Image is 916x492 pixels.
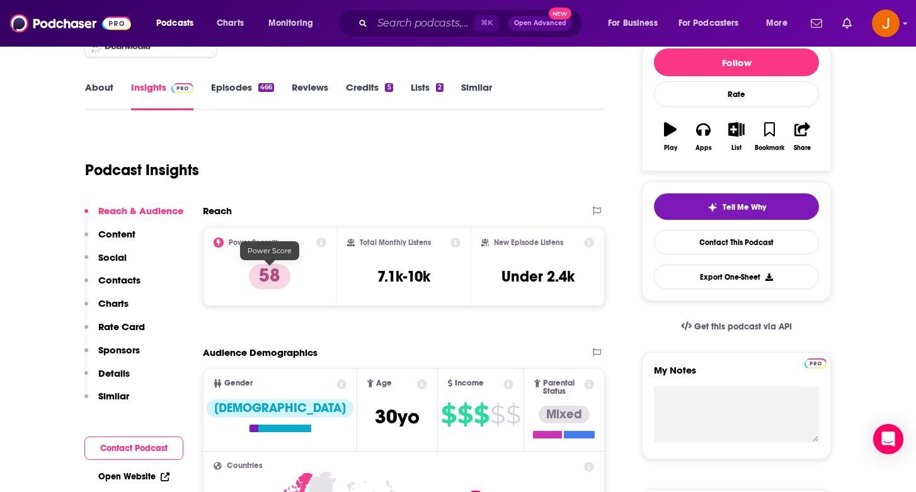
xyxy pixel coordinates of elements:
button: Export One-Sheet [654,265,819,289]
p: Reach & Audience [98,205,183,217]
button: Reach & Audience [84,205,183,228]
p: Contacts [98,274,140,286]
img: Podchaser - Follow, Share and Rate Podcasts [10,11,131,35]
a: Open Website [98,471,169,482]
div: Search podcasts, credits, & more... [350,9,595,38]
span: For Business [608,14,658,32]
h2: Reach [203,205,232,217]
button: Similar [84,390,129,413]
h3: Under 2.4k [501,267,575,286]
span: Charts [217,14,244,32]
p: Charts [98,297,129,309]
a: Reviews [292,81,328,110]
button: Rate Card [84,321,145,344]
div: Play [664,144,677,152]
p: Content [98,228,135,240]
span: Get this podcast via API [694,321,792,332]
span: Age [376,379,392,387]
p: Sponsors [98,344,140,356]
button: Open AdvancedNew [508,16,572,31]
span: 30 yo [375,404,420,429]
h2: Total Monthly Listens [360,238,431,247]
div: Mixed [539,406,590,423]
div: Power Score [240,241,299,260]
h3: 7.1k-10k [377,267,430,286]
p: 58 [249,264,290,289]
label: My Notes [654,364,819,386]
a: Lists2 [411,81,444,110]
img: tell me why sparkle [707,202,718,212]
p: Social [98,251,127,263]
div: 5 [385,83,392,92]
div: Apps [696,144,712,152]
button: Sponsors [84,344,140,367]
span: Parental Status [543,379,582,396]
a: Show notifications dropdown [806,13,827,34]
span: More [766,14,787,32]
button: Show profile menu [872,9,900,37]
div: 466 [258,83,274,92]
div: Open Intercom Messenger [873,424,903,454]
button: Follow [654,49,819,76]
span: $ [457,404,472,425]
a: Charts [209,13,251,33]
a: Pro website [804,357,827,369]
button: tell me why sparkleTell Me Why [654,193,819,220]
span: $ [474,404,489,425]
img: Podchaser Pro [171,83,193,93]
a: Similar [461,81,492,110]
button: open menu [147,13,210,33]
h1: Podcast Insights [85,161,199,180]
button: Details [84,367,130,391]
span: Open Advanced [514,20,566,26]
span: Gender [224,379,253,387]
span: Countries [227,462,263,470]
button: open menu [599,13,673,33]
span: For Podcasters [678,14,739,32]
button: open menu [670,13,757,33]
h2: Audience Demographics [203,346,318,358]
p: Rate Card [98,321,145,333]
p: Similar [98,390,129,402]
span: ⌘ K [475,15,498,31]
button: Share [786,114,819,159]
span: Monitoring [268,14,313,32]
span: $ [490,404,505,425]
div: Bookmark [755,144,784,152]
span: Logged in as justine87181 [872,9,900,37]
span: $ [506,404,520,425]
span: $ [441,404,456,425]
button: Social [84,251,127,275]
h2: New Episode Listens [494,238,563,247]
div: Share [794,144,811,152]
div: List [731,144,741,152]
span: Podcasts [156,14,193,32]
span: Income [455,379,484,387]
div: [DEMOGRAPHIC_DATA] [207,399,353,417]
button: Apps [687,114,719,159]
h2: Power Score™ [229,238,278,247]
button: Contact Podcast [84,437,183,460]
button: open menu [757,13,803,33]
button: Contacts [84,274,140,297]
a: Episodes466 [211,81,274,110]
button: Bookmark [753,114,786,159]
input: Search podcasts, credits, & more... [372,13,475,33]
div: 2 [436,83,444,92]
span: New [549,8,571,20]
a: Show notifications dropdown [837,13,857,34]
button: List [720,114,753,159]
a: Contact This Podcast [654,230,819,255]
div: Rate [654,81,819,107]
a: Credits5 [346,81,392,110]
button: Content [84,228,135,251]
a: About [85,81,113,110]
button: open menu [260,13,329,33]
button: Play [654,114,687,159]
button: Charts [84,297,129,321]
span: Tell Me Why [723,202,766,212]
p: Details [98,367,130,379]
a: Get this podcast via API [671,311,802,342]
a: InsightsPodchaser Pro [131,81,193,110]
